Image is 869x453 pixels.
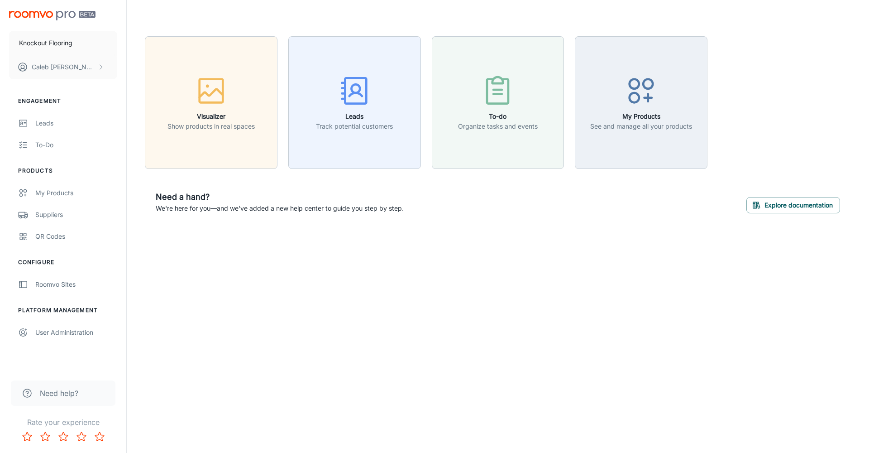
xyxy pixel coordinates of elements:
p: See and manage all your products [590,121,692,131]
div: Leads [35,118,117,128]
div: My Products [35,188,117,198]
p: Organize tasks and events [458,121,538,131]
h6: Visualizer [167,111,255,121]
div: QR Codes [35,231,117,241]
a: To-doOrganize tasks and events [432,97,564,106]
button: VisualizerShow products in real spaces [145,36,277,169]
h6: To-do [458,111,538,121]
a: Explore documentation [746,200,840,209]
p: Caleb [PERSON_NAME] [32,62,95,72]
h6: Leads [316,111,393,121]
button: Knockout Flooring [9,31,117,55]
button: LeadsTrack potential customers [288,36,421,169]
p: Knockout Flooring [19,38,72,48]
p: Show products in real spaces [167,121,255,131]
button: Caleb [PERSON_NAME] [9,55,117,79]
button: Explore documentation [746,197,840,213]
button: To-doOrganize tasks and events [432,36,564,169]
img: Roomvo PRO Beta [9,11,95,20]
a: LeadsTrack potential customers [288,97,421,106]
p: Track potential customers [316,121,393,131]
div: Suppliers [35,210,117,220]
h6: My Products [590,111,692,121]
button: My ProductsSee and manage all your products [575,36,707,169]
a: My ProductsSee and manage all your products [575,97,707,106]
h6: Need a hand? [156,191,404,203]
div: To-do [35,140,117,150]
p: We're here for you—and we've added a new help center to guide you step by step. [156,203,404,213]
